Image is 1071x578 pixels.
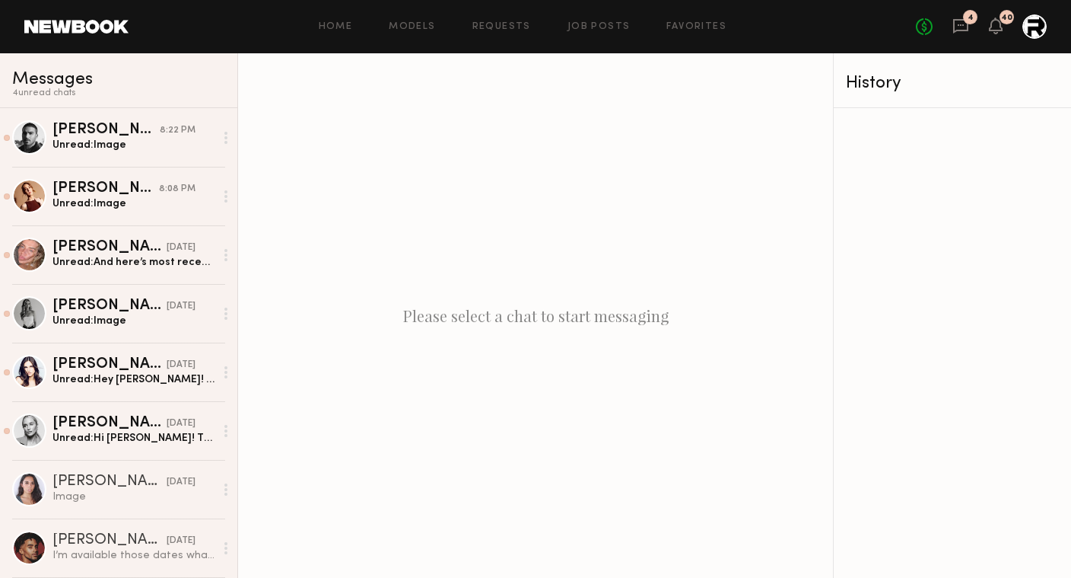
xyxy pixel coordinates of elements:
a: Job Posts [567,22,631,32]
div: Unread: Image [52,196,215,211]
div: 4 [968,14,974,22]
div: Image [52,490,215,504]
div: [DATE] [167,241,195,255]
div: Please select a chat to start messaging [238,53,833,578]
div: [PERSON_NAME] [52,240,167,255]
a: Requests [472,22,531,32]
span: Messages [12,71,93,88]
div: 8:22 PM [160,123,195,138]
div: Unread: Hi [PERSON_NAME]! Thanks so much ☺️ looking forward to working together!! I’ll stand by f... [52,431,215,445]
div: [PERSON_NAME] [52,299,167,314]
div: 40 [1001,14,1012,22]
div: [DATE] [167,358,195,372]
div: Unread: Image [52,314,215,328]
div: [DATE] [167,475,195,490]
div: [PERSON_NAME] [52,416,167,431]
div: I’m available those dates what are the details again I can’t see the submission [52,548,215,563]
div: [PERSON_NAME] [52,181,159,196]
div: [DATE] [167,299,195,314]
a: Favorites [666,22,726,32]
div: [PERSON_NAME] [52,123,160,138]
div: 8:08 PM [159,182,195,196]
div: Unread: And here’s most recent photo shoot as well [52,255,215,270]
a: Home [319,22,353,32]
div: Unread: Image [52,138,215,152]
div: Unread: Hey [PERSON_NAME]! Great! Please send over further details once you receive them! Looking... [52,372,215,387]
div: [PERSON_NAME] [52,474,167,490]
div: [PERSON_NAME] [52,533,167,548]
a: Models [389,22,435,32]
div: [DATE] [167,534,195,548]
div: History [846,75,1059,92]
div: [DATE] [167,417,195,431]
div: [PERSON_NAME] [52,357,167,372]
a: 4 [952,18,969,37]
